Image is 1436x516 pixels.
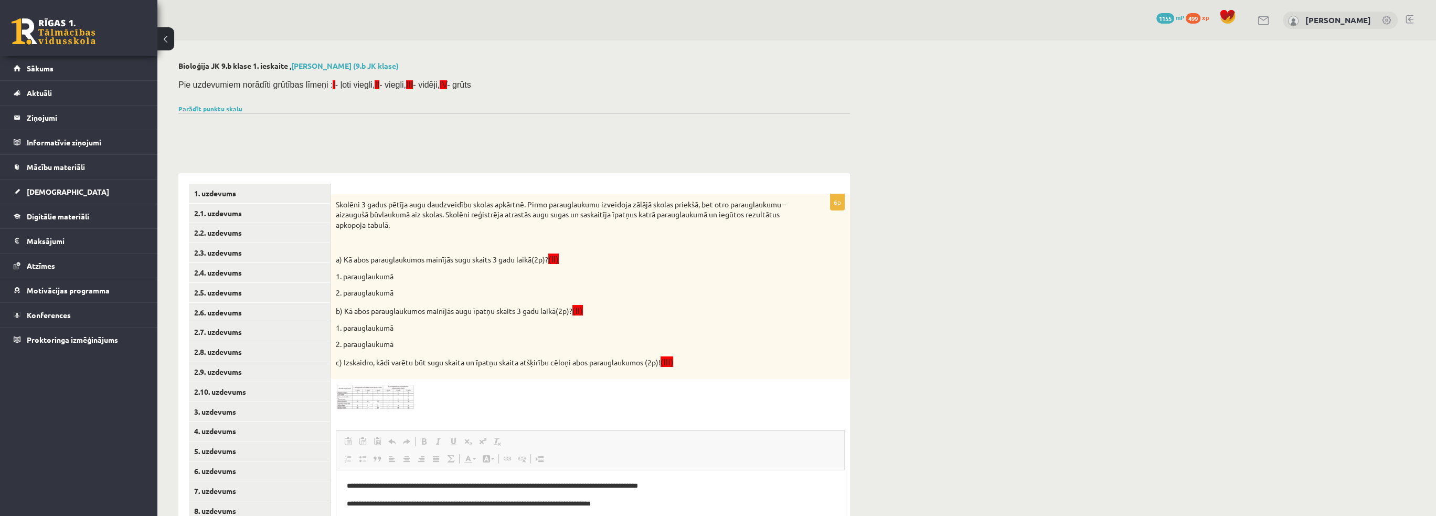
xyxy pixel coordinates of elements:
[417,435,431,448] a: Bold (Ctrl+B)
[532,452,547,466] a: Insert Page Break for Printing
[189,243,330,262] a: 2.3. uzdevums
[370,435,385,448] a: Paste from Word
[336,304,792,317] p: b) Kā abos parauglaukumos mainījās augu īpatņu skaits 3 gadu laikā(2p)?
[189,422,330,441] a: 4. uzdevums
[14,254,144,278] a: Atzīmes
[385,452,399,466] a: Align Left
[406,80,413,89] span: III
[189,283,330,302] a: 2.5. uzdevums
[333,80,335,89] span: I
[443,452,458,466] a: Math
[14,56,144,80] a: Sākums
[1156,13,1184,22] a: 1155 mP
[479,452,497,466] a: Background Color
[385,435,399,448] a: Undo (Ctrl+Z)
[1288,16,1299,26] img: Jānis Tāre
[14,328,144,352] a: Proktoringa izmēģinājums
[189,362,330,382] a: 2.9. uzdevums
[440,80,447,89] span: IV
[14,106,144,130] a: Ziņojumi
[27,229,144,253] legend: Maksājumi
[189,204,330,223] a: 2.1. uzdevums
[178,80,471,89] span: Pie uzdevumiem norādīti grūtības līmeņi : - ļoti viegli, - viegli, - vidēji, - grūts
[341,452,355,466] a: Insert/Remove Numbered List
[27,187,109,196] span: [DEMOGRAPHIC_DATA]
[461,435,475,448] a: Subscript
[189,402,330,422] a: 3. uzdevums
[27,261,55,270] span: Atzīmes
[375,80,379,89] span: II
[189,342,330,362] a: 2.8. uzdevums
[189,322,330,342] a: 2.7. uzdevums
[27,286,110,295] span: Motivācijas programma
[336,323,792,333] p: 1. parauglaukumā
[429,452,443,466] a: Justify
[27,106,144,130] legend: Ziņojumi
[178,61,850,70] h2: Bioloģija JK 9.b klase 1. ieskaite ,
[189,382,330,402] a: 2.10. uzdevums
[500,452,515,466] a: Link (Ctrl+K)
[336,288,792,298] p: 2. parauglaukumā
[189,263,330,282] a: 2.4. uzdevums
[27,212,89,221] span: Digitālie materiāli
[370,452,385,466] a: Block Quote
[661,358,673,367] span: (III)
[178,104,242,113] a: Parādīt punktu skalu
[355,452,370,466] a: Insert/Remove Bulleted List
[27,162,85,172] span: Mācību materiāli
[475,435,490,448] a: Superscript
[14,81,144,105] a: Aktuāli
[189,461,330,481] a: 6. uzdevums
[1156,13,1174,24] span: 1155
[14,155,144,179] a: Mācību materiāli
[189,223,330,243] a: 2.2. uzdevums
[27,335,118,344] span: Proktoringa izmēģinājums
[14,303,144,327] a: Konferences
[336,356,792,368] p: c) Izskaidro, kādi varētu būt sugu skaita un īpatņu skaita atšķirību cēloņi abos parauglaukumos (...
[14,204,144,228] a: Digitālie materiāli
[1202,13,1209,22] span: xp
[27,130,144,154] legend: Informatīvie ziņojumi
[431,435,446,448] a: Italic (Ctrl+I)
[1176,13,1184,22] span: mP
[10,10,497,132] body: Editor, wiswyg-editor-user-answer-47024847461600
[830,194,845,210] p: 6p
[336,339,792,350] p: 2. parauglaukumā
[27,88,52,98] span: Aktuāli
[189,441,330,461] a: 5. uzdevums
[189,481,330,501] a: 7. uzdevums
[336,253,792,265] p: a) Kā abos parauglaukumos mainījās sugu skaits 3 gadu laikā(2p)?
[14,278,144,302] a: Motivācijas programma
[515,452,529,466] a: Unlink
[14,229,144,253] a: Maksājumi
[189,303,330,322] a: 2.6. uzdevums
[12,18,95,45] a: Rīgas 1. Tālmācības vidusskola
[14,130,144,154] a: Informatīvie ziņojumi
[414,452,429,466] a: Align Right
[461,452,479,466] a: Text Color
[399,452,414,466] a: Center
[291,61,399,70] a: [PERSON_NAME] (9.b JK klase)
[572,307,583,315] span: (II)
[189,184,330,203] a: 1. uzdevums
[336,271,792,282] p: 1. parauglaukumā
[336,199,792,230] p: Skolēni 3 gadus pētīja augu daudzveidību skolas apkārtnē. Pirmo parauglaukumu izveidoja zālājā sk...
[336,384,414,409] img: 1.png
[1186,13,1200,24] span: 499
[14,180,144,204] a: [DEMOGRAPHIC_DATA]
[490,435,505,448] a: Remove Format
[1305,15,1371,25] a: [PERSON_NAME]
[341,435,355,448] a: Paste (Ctrl+V)
[1186,13,1214,22] a: 499 xp
[27,310,71,320] span: Konferences
[548,255,559,264] span: (II)
[355,435,370,448] a: Paste as plain text (Ctrl+Shift+V)
[27,64,54,73] span: Sākums
[446,435,461,448] a: Underline (Ctrl+U)
[399,435,414,448] a: Redo (Ctrl+Y)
